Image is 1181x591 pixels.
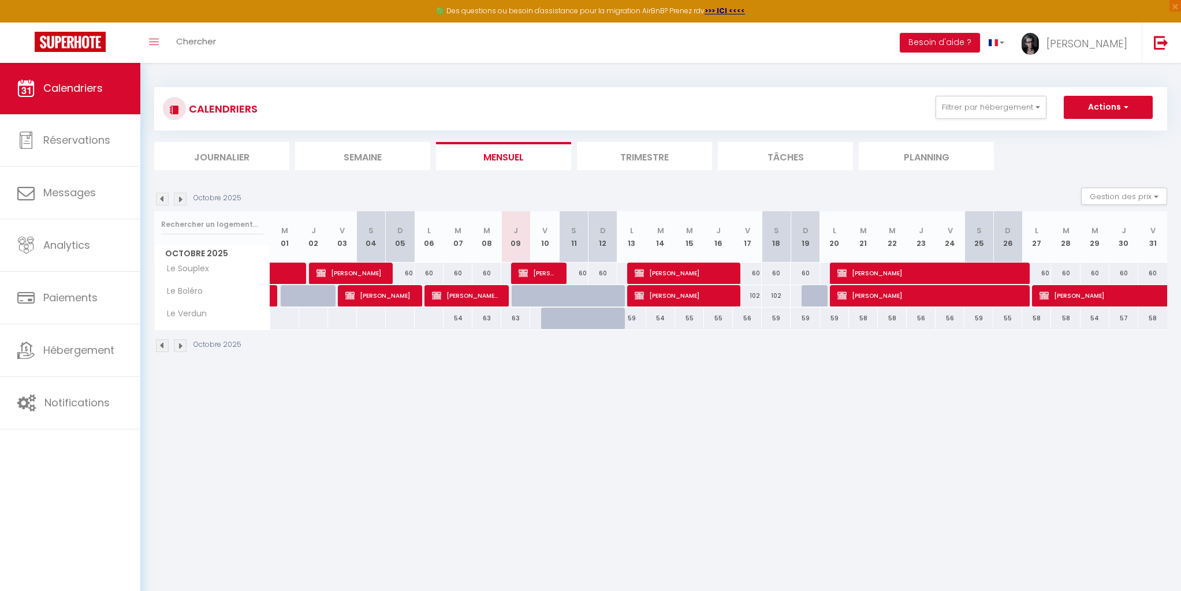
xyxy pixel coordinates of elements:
[311,225,316,236] abbr: J
[186,96,258,122] h3: CALENDRIERS
[833,225,836,236] abbr: L
[1046,36,1127,51] span: [PERSON_NAME]
[1040,285,1172,306] span: [PERSON_NAME]
[530,211,559,263] th: 10
[386,211,415,263] th: 05
[617,308,646,329] div: 59
[193,193,241,204] p: Octobre 2025
[907,308,936,329] div: 56
[454,225,461,236] abbr: M
[964,211,993,263] th: 25
[1081,188,1167,205] button: Gestion des prix
[745,225,750,236] abbr: V
[472,308,501,329] div: 63
[345,285,413,306] span: [PERSON_NAME]
[704,211,733,263] th: 16
[859,142,994,170] li: Planning
[444,263,472,284] div: 60
[43,238,90,252] span: Analytics
[791,211,819,263] th: 19
[837,262,1020,284] span: [PERSON_NAME]
[617,211,646,263] th: 13
[1091,225,1098,236] abbr: M
[686,225,693,236] abbr: M
[1051,211,1080,263] th: 28
[993,308,1022,329] div: 55
[1022,263,1051,284] div: 60
[1064,96,1153,119] button: Actions
[907,211,936,263] th: 23
[733,308,762,329] div: 56
[444,308,472,329] div: 54
[427,225,431,236] abbr: L
[878,211,907,263] th: 22
[161,214,263,235] input: Rechercher un logement...
[1122,225,1126,236] abbr: J
[600,225,606,236] abbr: D
[1051,308,1080,329] div: 58
[675,308,704,329] div: 55
[919,225,923,236] abbr: J
[483,225,490,236] abbr: M
[716,225,721,236] abbr: J
[993,211,1022,263] th: 26
[1138,308,1167,329] div: 58
[281,225,288,236] abbr: M
[357,211,386,263] th: 04
[803,225,809,236] abbr: D
[577,142,712,170] li: Trimestre
[1022,308,1051,329] div: 58
[964,308,993,329] div: 59
[43,290,98,305] span: Paiements
[948,225,953,236] abbr: V
[1081,211,1109,263] th: 29
[167,23,225,63] a: Chercher
[936,211,964,263] th: 24
[820,308,849,329] div: 59
[1109,211,1138,263] th: 30
[705,6,745,16] a: >>> ICI <<<<
[501,308,530,329] div: 63
[1051,263,1080,284] div: 60
[340,225,345,236] abbr: V
[704,308,733,329] div: 55
[657,225,664,236] abbr: M
[157,285,206,298] span: Le Boléro
[501,211,530,263] th: 09
[43,133,110,147] span: Réservations
[889,225,896,236] abbr: M
[1154,35,1168,50] img: logout
[762,211,791,263] th: 18
[900,33,980,53] button: Besoin d'aide ?
[791,263,819,284] div: 60
[733,263,762,284] div: 60
[635,262,731,284] span: [PERSON_NAME]
[820,211,849,263] th: 20
[646,308,675,329] div: 54
[936,96,1046,119] button: Filtrer par hébergement
[299,211,328,263] th: 02
[43,81,103,95] span: Calendriers
[328,211,357,263] th: 03
[316,262,384,284] span: [PERSON_NAME]
[837,285,1020,306] span: [PERSON_NAME]
[472,263,501,284] div: 60
[791,308,819,329] div: 59
[513,225,518,236] abbr: J
[1138,263,1167,284] div: 60
[154,142,289,170] li: Journalier
[415,211,444,263] th: 06
[43,343,114,357] span: Hébergement
[774,225,779,236] abbr: S
[43,185,96,200] span: Messages
[44,395,110,410] span: Notifications
[1022,211,1051,263] th: 27
[560,263,588,284] div: 60
[1150,225,1156,236] abbr: V
[1109,263,1138,284] div: 60
[733,211,762,263] th: 17
[270,211,299,263] th: 01
[1081,263,1109,284] div: 60
[675,211,704,263] th: 15
[1138,211,1167,263] th: 31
